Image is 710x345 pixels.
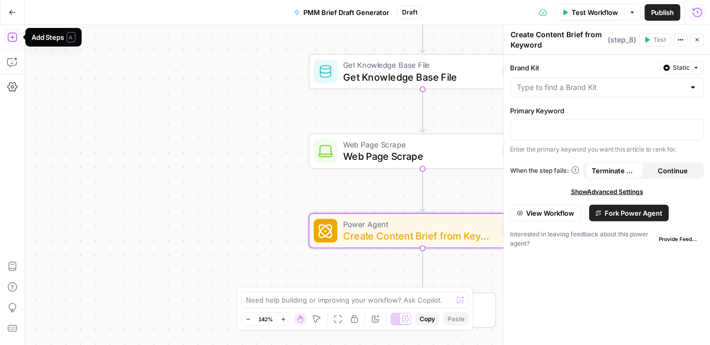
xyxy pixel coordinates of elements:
span: Web Page Scrape [343,149,496,163]
span: PMM Brief Draft Generator [303,7,389,18]
button: View Workflow [511,205,581,221]
button: Fork Power Agent [590,205,669,221]
span: Continue [658,166,688,176]
p: Enter the primary keyword you want this article to rank for. [511,144,704,155]
span: 142% [258,315,273,323]
span: Terminate Workflow [592,166,638,176]
button: Test Workflow [555,4,624,21]
span: Test Workflow [572,7,618,18]
span: Static [673,63,690,72]
input: Type to find a Brand Kit [517,82,685,93]
a: When the step fails: [511,166,580,175]
span: Provide Feedback [659,235,700,243]
button: PMM Brief Draft Generator [288,4,395,21]
span: Web Page Scrape [343,139,496,151]
button: Test [640,33,671,47]
button: Copy [415,312,439,326]
label: Brand Kit [511,63,655,73]
span: Test [654,35,667,44]
div: Web Page ScrapeWeb Page ScrapeStep 6 [308,133,536,169]
g: Edge from step_3 to step_6 [421,89,425,132]
button: Publish [645,4,681,21]
span: Paste [447,314,465,324]
button: Static [659,61,704,74]
g: Edge from step_8 to end [421,248,425,291]
span: Copy [420,314,435,324]
span: Get Knowledge Base File [343,69,496,84]
g: Edge from step_2 to step_3 [421,10,425,53]
button: Paste [443,312,469,326]
button: Continue [644,162,702,179]
span: End [384,298,484,310]
span: Fork Power Agent [605,208,663,218]
div: Power AgentCreate Content Brief from KeywordStep 8 [308,213,536,248]
span: View Workflow [527,208,575,218]
div: Interested in leaving feedback about this power agent? [511,230,704,248]
span: Publish [651,7,674,18]
span: Power Agent [343,218,496,230]
span: Draft [402,8,418,17]
button: Provide Feedback [655,233,704,245]
span: Output [384,308,484,323]
textarea: Create Content Brief from Keyword [511,29,606,50]
label: Primary Keyword [511,106,704,116]
div: Get Knowledge Base FileGet Knowledge Base FileStep 3 [308,54,536,89]
span: ( step_8 ) [608,35,637,45]
span: Create Content Brief from Keyword [343,229,496,243]
g: Edge from step_6 to step_8 [421,169,425,212]
span: Show Advanced Settings [571,187,643,197]
span: Get Knowledge Base File [343,59,496,71]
